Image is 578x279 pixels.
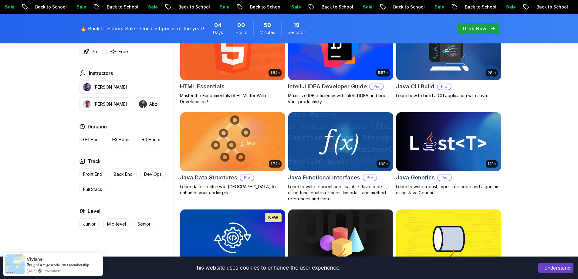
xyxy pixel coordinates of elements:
span: Hours [235,29,247,36]
p: Pro [370,83,383,90]
p: Senior [137,221,150,227]
p: Pro [438,175,451,181]
h2: Track [88,158,101,165]
a: Java Generics card1.13hJava GenericsProLearn to write robust, type-safe code and algorithms using... [396,112,502,196]
p: 5.57h [378,70,388,75]
p: Pro [363,175,377,181]
a: IntelliJ IDEA Developer Guide card5.57hIntelliJ IDEA Developer GuideProMaximize IDE efficiency wi... [288,21,394,105]
h2: IntelliJ IDEA Developer Guide [288,82,367,91]
button: instructor img[PERSON_NAME] [79,80,131,94]
p: Sale [501,4,521,10]
p: 1.72h [271,162,280,166]
h2: HTML Essentials [180,82,225,91]
img: Java Generics card [396,112,501,171]
h2: Java CLI Build [396,82,434,91]
p: +3 Hours [142,137,160,143]
button: Pro [79,46,103,57]
img: instructor img [83,83,91,91]
p: Junior [83,221,96,227]
p: 🔥 Back to School Sale - Our best prices of the year! [80,25,204,32]
p: 1.13h [488,162,496,166]
p: Learn to write efficient and scalable Java code using functional interfaces, lambdas, and method ... [288,184,394,202]
a: HTML Essentials card1.84hHTML EssentialsMaster the Fundamentals of HTML for Web Development! [180,21,286,105]
p: Sale [430,4,449,10]
p: Learn data structures in [GEOGRAPHIC_DATA] to enhance your coding skills! [180,184,286,196]
button: Front End [79,168,106,180]
p: Back to School [174,4,215,10]
img: Java Object Oriented Programming card [288,209,393,268]
a: Java Functional Interfaces card1.98hJava Functional InterfacesProLearn to write efficient and sca... [288,112,394,202]
img: instructor img [139,100,147,108]
img: IntelliJ IDEA Developer Guide card [286,20,396,82]
p: 28m [488,70,496,75]
p: Sale [358,4,377,10]
p: Dev Ops [144,171,162,177]
a: Java Data Structures card1.72hJava Data StructuresProLearn data structures in [GEOGRAPHIC_DATA] t... [180,112,286,196]
p: Pro [240,175,254,181]
span: Viviane [27,257,42,262]
img: provesource social proof notification image [5,254,25,274]
button: Full Stack [79,184,106,195]
p: [PERSON_NAME] [93,84,127,90]
span: 19 Seconds [293,21,299,29]
button: 0-1 Hour [79,134,104,145]
button: +3 Hours [138,134,164,145]
img: Java Functional Interfaces card [288,112,393,171]
p: Sale [215,4,234,10]
p: 1-3 Hours [112,137,130,143]
button: 1-3 Hours [108,134,134,145]
button: Free [106,46,132,57]
p: Learn how to build a CLI application with Java. [396,93,502,99]
p: Back to School [245,4,286,10]
p: Maximize IDE efficiency with IntelliJ IDEA and boost your productivity. [288,93,394,105]
h2: Level [88,207,100,215]
p: Back to School [388,4,430,10]
p: Learn to write robust, type-safe code and algorithms using Java Generics. [396,184,502,196]
span: Days [213,29,223,36]
p: Grab Now [463,25,486,32]
img: Java Data Structures card [180,112,285,171]
h2: Java Data Structures [180,173,237,182]
img: Java CLI Build card [396,22,501,80]
button: instructor img[PERSON_NAME] [79,97,131,111]
h2: Duration [88,123,107,130]
p: Back to School [460,4,501,10]
button: Senior [134,218,154,230]
button: Mid-level [103,218,130,230]
p: Back to School [532,4,573,10]
img: Java Integration Testing card [180,209,285,268]
p: Sale [143,4,163,10]
p: Mid-level [107,221,126,227]
p: 1.98h [378,162,388,166]
p: 1.84h [270,70,280,75]
p: Pro [92,49,99,55]
a: Amigoscode PRO Membership [40,263,89,267]
span: Minutes [260,29,275,36]
p: Abz [149,101,157,107]
span: 50 Minutes [264,21,271,29]
a: Java CLI Build card28mJava CLI BuildProLearn how to build a CLI application with Java. [396,21,502,99]
p: 0-1 Hour [83,137,100,143]
button: instructor imgAbz [135,97,161,111]
span: Bought [27,262,39,267]
p: Back End [114,171,133,177]
p: NEW [268,215,278,221]
span: Seconds [288,29,306,36]
span: [DATE] [27,268,36,273]
button: Back End [110,168,137,180]
p: Master the Fundamentals of HTML for Web Development! [180,93,286,105]
button: Accept cookies [538,263,573,273]
img: instructor img [83,100,91,108]
p: Full Stack [83,186,102,192]
p: Back to School [317,4,358,10]
img: Java Streams Essentials card [396,209,501,268]
p: Free [119,49,128,55]
p: Sale [286,4,306,10]
h2: Instructors [89,70,113,77]
h2: Java Generics [396,173,435,182]
p: Sale [72,4,91,10]
p: Front End [83,171,102,177]
span: 0 Hours [237,21,245,29]
span: 4 Days [214,21,222,29]
div: This website uses cookies to enhance the user experience. [5,261,529,274]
